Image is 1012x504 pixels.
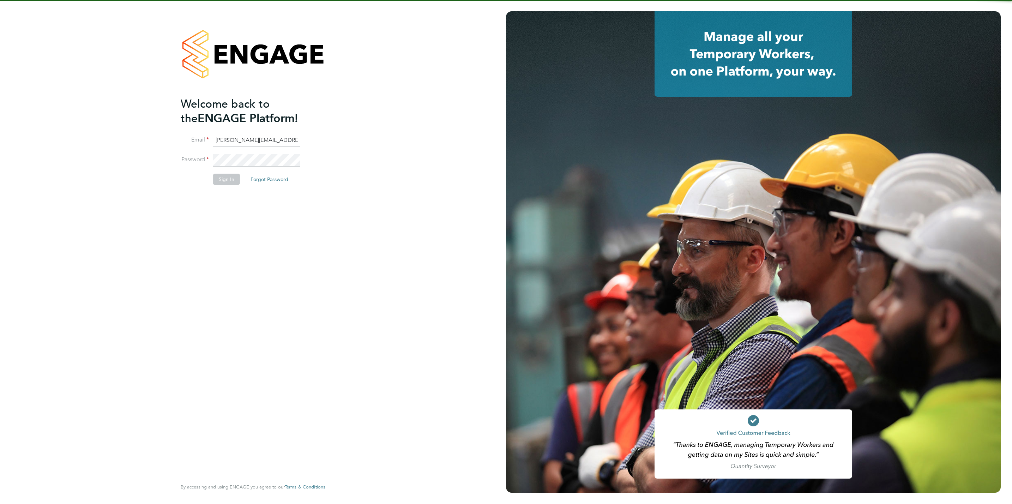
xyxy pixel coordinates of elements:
[245,174,294,185] button: Forgot Password
[181,97,318,126] h2: ENGAGE Platform!
[285,484,325,490] a: Terms & Conditions
[213,174,240,185] button: Sign In
[181,484,325,490] span: By accessing and using ENGAGE you agree to our
[181,136,209,144] label: Email
[181,156,209,163] label: Password
[181,97,270,125] span: Welcome back to the
[213,134,300,147] input: Enter your work email...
